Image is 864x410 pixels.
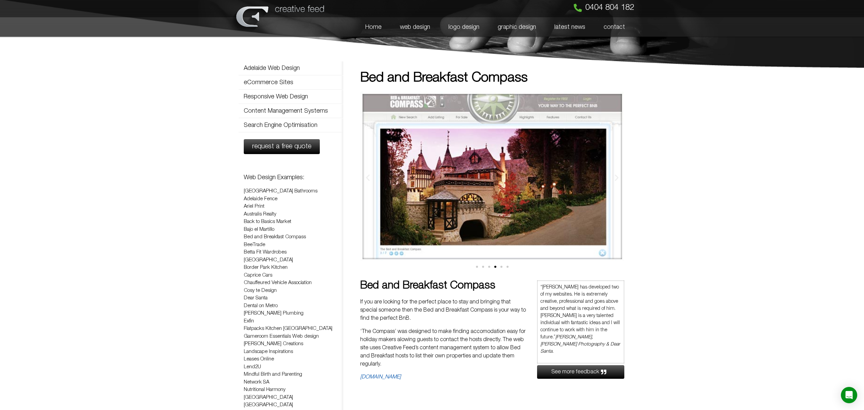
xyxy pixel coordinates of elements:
[482,266,484,268] span: Go to slide 2
[500,266,502,268] span: Go to slide 5
[244,189,317,193] a: [GEOGRAPHIC_DATA] Bathrooms
[244,349,293,354] a: Landscape Inspirations
[330,17,634,37] nav: Menu
[239,61,343,75] a: Adelaide Web Design
[244,387,286,392] a: Nutritional Harmony
[540,284,621,355] p: “[PERSON_NAME] has developed two of my websites. He is extremely creative, professional and goes ...
[19,11,33,16] div: v 4.0.25
[244,219,291,224] a: Back to Basics Market
[244,334,319,339] a: Gameroom Essentials Web design
[252,143,311,150] span: request a free quote
[11,18,16,23] img: website_grey.svg
[244,319,254,323] a: Exfin
[244,273,272,278] a: Caprice Cars
[244,372,302,377] a: Mindful Birth and Parenting
[841,387,857,403] div: Open Intercom Messenger
[239,104,343,118] a: Content Management Systems
[244,258,293,262] a: [GEOGRAPHIC_DATA]
[439,17,489,37] a: logo design
[26,40,61,44] div: Domain Overview
[18,18,75,23] div: Domain: [DOMAIN_NAME]
[18,39,24,45] img: tab_domain_overview_orange.svg
[244,280,312,285] a: Chauffeured Vehicle Association
[244,227,274,232] a: Bajo el Martillo
[244,303,278,308] a: Dental on Metro
[244,357,274,361] a: Leases Online
[75,40,114,44] div: Keywords by Traffic
[494,266,496,268] span: Go to slide 4
[585,4,634,12] span: 0404 804 182
[360,92,624,274] div: Image Carousel
[244,139,320,154] a: request a free quote
[244,250,287,255] a: Betta Fit Wardrobes
[507,266,509,268] span: Go to slide 6
[244,242,265,247] a: BeeTrade
[239,61,343,132] nav: Menu
[488,266,490,268] span: Go to slide 3
[551,369,599,375] span: See more feedback
[594,17,634,37] a: contact
[239,90,343,104] a: Responsive Web Design
[244,288,277,293] a: Cosy te Design
[574,4,634,12] a: 0404 804 182
[244,265,288,270] a: Border Park Kitchen
[489,17,545,37] a: graphic design
[244,380,269,385] a: Network SA
[244,174,338,181] h3: Web Design Examples:
[244,212,276,217] a: Australis Realty
[360,92,624,263] div: 4 / 6
[360,375,401,379] a: [DOMAIN_NAME]
[391,17,439,37] a: web design
[360,92,624,261] img: slider-compass4
[244,341,303,346] a: [PERSON_NAME] Creations
[244,204,264,209] a: Ariel Print
[540,335,620,354] em: [PERSON_NAME], [PERSON_NAME] Photography & Dear Santa.
[11,11,16,16] img: logo_orange.svg
[356,17,391,37] a: Home
[360,280,527,291] h2: Bed and Breakfast Compass
[239,76,343,89] a: eCommerce Sites
[360,298,527,322] p: If you are looking for the perfect place to stay and bringing that special someone then the Bed a...
[244,395,293,408] a: [GEOGRAPHIC_DATA] [GEOGRAPHIC_DATA]
[476,266,478,268] span: Go to slide 1
[244,365,261,369] a: Lend2U
[364,173,372,182] div: Previous slide
[244,197,277,201] a: Adelaide Fence
[244,311,304,316] a: [PERSON_NAME] Plumbing
[239,118,343,132] a: Search Engine Optimisation
[68,39,73,45] img: tab_keywords_by_traffic_grey.svg
[612,173,621,182] div: Next slide
[545,17,594,37] a: latest news
[360,71,624,85] h1: Bed and Breakfast Compass
[537,365,624,379] a: See more feedback
[244,326,332,331] a: Flatpacks Kitchen [GEOGRAPHIC_DATA]
[360,328,527,368] p: ‘The Compass’ was designed to make finding accomodation easy for holiday makers alowing guests to...
[244,235,306,239] a: Bed and Breakfast Compass
[244,296,268,300] a: Dear Santa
